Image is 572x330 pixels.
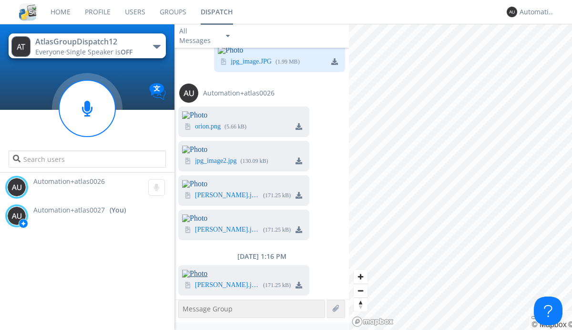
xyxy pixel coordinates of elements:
[179,84,198,103] img: 373638.png
[296,282,302,288] img: download media button
[182,270,309,277] img: Photo
[354,284,368,298] button: Zoom out
[220,58,227,65] img: image icon
[35,47,143,57] div: Everyone ·
[9,150,165,168] input: Search users
[203,88,275,98] span: Automation+atlas0026
[296,226,302,233] img: download media button
[184,192,191,199] img: image icon
[263,226,291,234] div: ( 171.25 kB )
[241,157,268,165] div: ( 130.09 kB )
[331,58,338,65] img: download media button
[195,226,259,234] a: [PERSON_NAME].jpeg
[507,7,517,17] img: 373638.png
[531,316,539,319] button: Toggle attribution
[9,33,165,58] button: AtlasGroupDispatch12Everyone·Single Speaker isOFF
[149,83,166,100] img: Translation enabled
[174,252,349,261] div: [DATE] 1:16 PM
[225,123,246,131] div: ( 5.66 kB )
[195,192,259,200] a: [PERSON_NAME].jpeg
[184,158,191,164] img: image icon
[195,158,237,165] a: jpg_image2.jpg
[218,46,345,54] img: Photo
[263,192,291,200] div: ( 171.25 kB )
[33,177,105,186] span: Automation+atlas0026
[7,178,26,197] img: 373638.png
[354,284,368,298] span: Zoom out
[19,3,36,21] img: cddb5a64eb264b2086981ab96f4c1ba7
[296,192,302,199] img: download media button
[7,206,26,225] img: 373638.png
[352,316,394,327] a: Mapbox logo
[354,298,368,311] span: Reset bearing to north
[179,26,217,45] div: All Messages
[354,270,368,284] button: Zoom in
[121,47,133,56] span: OFF
[182,146,309,153] img: Photo
[263,281,291,289] div: ( 171.25 kB )
[184,226,191,233] img: image icon
[33,205,105,215] span: Automation+atlas0027
[182,111,309,119] img: Photo
[184,282,191,288] img: image icon
[226,35,230,37] img: caret-down-sm.svg
[231,58,272,66] a: jpg_image.JPG
[195,282,259,289] a: [PERSON_NAME].jpeg
[66,47,133,56] span: Single Speaker is
[35,36,143,47] div: AtlasGroupDispatch12
[184,123,191,130] img: image icon
[110,205,126,215] div: (You)
[195,123,221,131] a: orion.png
[182,214,309,222] img: Photo
[296,123,302,130] img: download media button
[354,298,368,311] button: Reset bearing to north
[520,7,555,17] div: Automation+atlas0027
[182,180,309,188] img: Photo
[296,158,302,164] img: download media button
[276,58,300,66] div: ( 1.99 MB )
[534,297,562,325] iframe: Toggle Customer Support
[11,36,31,57] img: 373638.png
[531,320,566,329] a: Mapbox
